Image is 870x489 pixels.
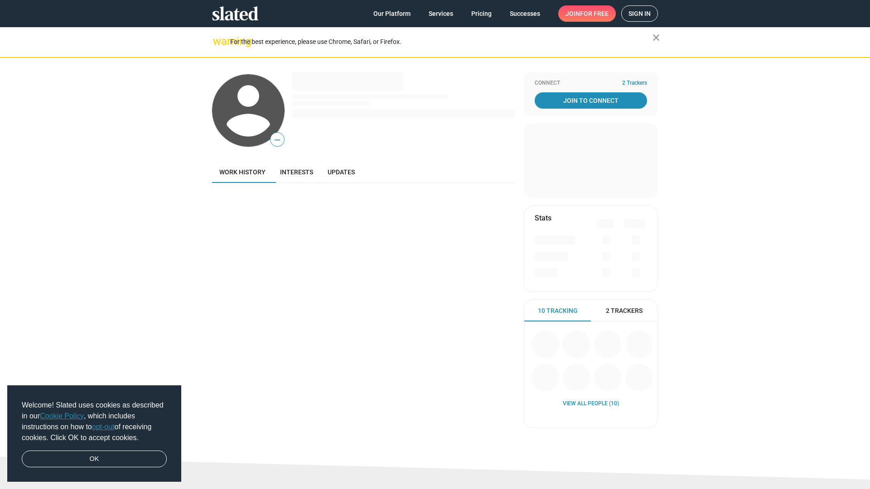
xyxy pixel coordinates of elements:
[219,168,266,176] span: Work history
[213,36,224,47] mat-icon: warning
[328,168,355,176] span: Updates
[651,32,662,43] mat-icon: close
[622,80,647,87] span: 2 Trackers
[535,80,647,87] div: Connect
[563,400,619,407] a: View all People (10)
[580,5,609,22] span: for free
[503,5,547,22] a: Successes
[535,92,647,109] a: Join To Connect
[565,5,609,22] span: Join
[538,307,578,315] span: 10 Tracking
[429,5,453,22] span: Services
[22,451,167,468] a: dismiss cookie message
[536,92,645,109] span: Join To Connect
[558,5,616,22] a: Joinfor free
[421,5,460,22] a: Services
[22,400,167,443] span: Welcome! Slated uses cookies as described in our , which includes instructions on how to of recei...
[92,423,115,431] a: opt-out
[273,161,320,183] a: Interests
[606,307,643,315] span: 2 Trackers
[621,5,658,22] a: Sign in
[280,168,313,176] span: Interests
[471,5,492,22] span: Pricing
[212,161,273,183] a: Work history
[230,36,652,48] div: For the best experience, please use Chrome, Safari, or Firefox.
[464,5,499,22] a: Pricing
[7,385,181,482] div: cookieconsent
[366,5,418,22] a: Our Platform
[535,213,551,223] mat-card-title: Stats
[628,6,651,21] span: Sign in
[271,134,284,146] span: —
[373,5,411,22] span: Our Platform
[320,161,362,183] a: Updates
[510,5,540,22] span: Successes
[40,412,84,420] a: Cookie Policy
